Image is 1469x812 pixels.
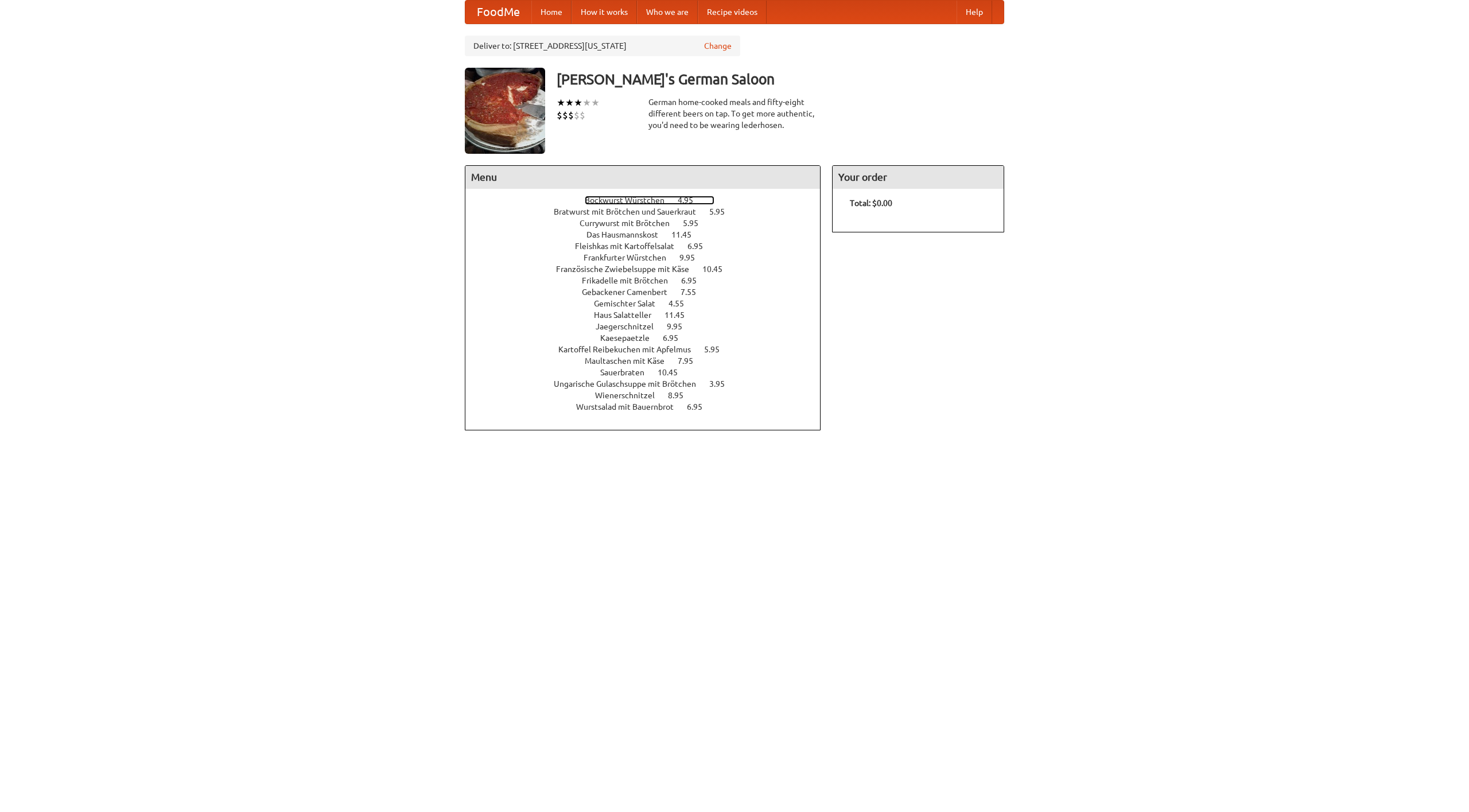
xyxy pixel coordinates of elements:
[557,109,562,122] li: $
[957,1,992,24] a: Help
[687,402,714,411] span: 6.95
[585,356,676,366] span: Maultaschen mit Käse
[580,219,720,228] a: Currywurst mit Brötchen 5.95
[465,36,740,56] div: Deliver to: [STREET_ADDRESS][US_STATE]
[584,253,716,262] a: Frankfurter Würstchen 9.95
[833,166,1004,189] h4: Your order
[678,196,705,205] span: 4.95
[576,402,685,411] span: Wurstsalad mit Bauernbrot
[585,356,714,366] a: Maultaschen mit Käse 7.95
[637,1,698,24] a: Who we are
[594,299,667,308] span: Gemischter Salat
[596,322,704,331] a: Jaegerschnitzel 9.95
[531,1,572,24] a: Home
[683,219,710,228] span: 5.95
[575,242,686,251] span: Fleishkas mit Kartoffelsalat
[595,391,705,400] a: Wienerschnitzel 8.95
[600,368,699,377] a: Sauerbraten 10.45
[594,299,705,308] a: Gemischter Salat 4.55
[709,379,736,388] span: 3.95
[678,356,705,366] span: 7.95
[679,253,706,262] span: 9.95
[580,219,681,228] span: Currywurst mit Brötchen
[591,96,600,109] li: ★
[600,333,661,343] span: Kaesepaetzle
[576,402,724,411] a: Wurstsalad mit Bauernbrot 6.95
[648,96,821,131] div: German home-cooked meals and fifty-eight different beers on tap. To get more authentic, you'd nee...
[465,68,545,154] img: angular.jpg
[554,207,708,216] span: Bratwurst mit Brötchen und Sauerkraut
[580,109,585,122] li: $
[565,96,574,109] li: ★
[596,322,665,331] span: Jaegerschnitzel
[582,96,591,109] li: ★
[698,1,767,24] a: Recipe videos
[702,265,734,274] span: 10.45
[600,368,656,377] span: Sauerbraten
[465,1,531,24] a: FoodMe
[582,276,718,285] a: Frikadelle mit Brötchen 6.95
[574,96,582,109] li: ★
[558,345,702,354] span: Kartoffel Reibekuchen mit Apfelmus
[594,310,706,320] a: Haus Salatteller 11.45
[586,230,713,239] a: Das Hausmannskost 11.45
[667,322,694,331] span: 9.95
[668,391,695,400] span: 8.95
[554,379,708,388] span: Ungarische Gulaschsuppe mit Brötchen
[558,345,741,354] a: Kartoffel Reibekuchen mit Apfelmus 5.95
[671,230,703,239] span: 11.45
[568,109,574,122] li: $
[586,230,670,239] span: Das Hausmannskost
[669,299,695,308] span: 4.55
[574,109,580,122] li: $
[554,207,746,216] a: Bratwurst mit Brötchen und Sauerkraut 5.95
[658,368,689,377] span: 10.45
[572,1,637,24] a: How it works
[582,287,679,297] span: Gebackener Camenbert
[584,253,678,262] span: Frankfurter Würstchen
[556,265,744,274] a: Französische Zwiebelsuppe mit Käse 10.45
[687,242,714,251] span: 6.95
[554,379,746,388] a: Ungarische Gulaschsuppe mit Brötchen 3.95
[664,310,696,320] span: 11.45
[681,287,708,297] span: 7.55
[575,242,724,251] a: Fleishkas mit Kartoffelsalat 6.95
[562,109,568,122] li: $
[663,333,690,343] span: 6.95
[582,276,679,285] span: Frikadelle mit Brötchen
[585,196,714,205] a: Bockwurst Würstchen 4.95
[600,333,699,343] a: Kaesepaetzle 6.95
[850,199,892,208] b: Total: $0.00
[582,287,717,297] a: Gebackener Camenbert 7.55
[557,68,1004,91] h3: [PERSON_NAME]'s German Saloon
[594,310,663,320] span: Haus Salatteller
[585,196,676,205] span: Bockwurst Würstchen
[557,96,565,109] li: ★
[595,391,666,400] span: Wienerschnitzel
[709,207,736,216] span: 5.95
[681,276,708,285] span: 6.95
[556,265,701,274] span: Französische Zwiebelsuppe mit Käse
[465,166,820,189] h4: Menu
[704,40,732,52] a: Change
[704,345,731,354] span: 5.95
